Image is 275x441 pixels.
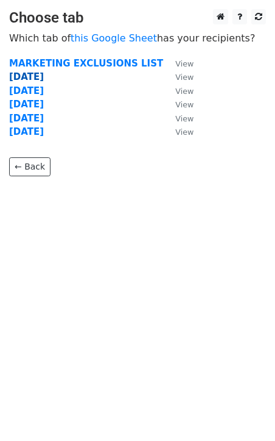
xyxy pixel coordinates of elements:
[9,85,44,96] a: [DATE]
[175,87,193,96] small: View
[9,99,44,110] a: [DATE]
[9,113,44,124] a: [DATE]
[163,71,193,82] a: View
[9,58,163,69] a: MARKETING EXCLUSIONS LIST
[9,71,44,82] a: [DATE]
[9,32,266,45] p: Which tab of has your recipients?
[9,9,266,27] h3: Choose tab
[175,59,193,68] small: View
[71,32,157,44] a: this Google Sheet
[175,73,193,82] small: View
[175,100,193,109] small: View
[163,85,193,96] a: View
[163,113,193,124] a: View
[163,126,193,137] a: View
[9,157,50,176] a: ← Back
[163,58,193,69] a: View
[163,99,193,110] a: View
[9,126,44,137] a: [DATE]
[214,382,275,441] iframe: Chat Widget
[175,127,193,137] small: View
[175,114,193,123] small: View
